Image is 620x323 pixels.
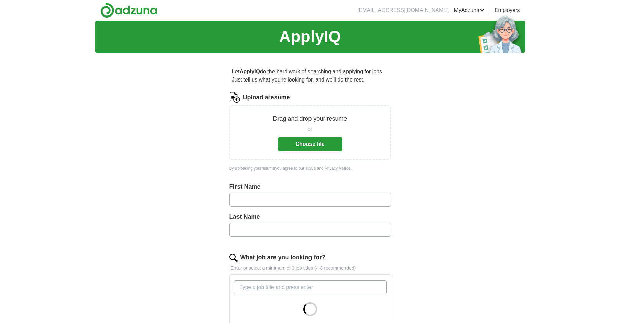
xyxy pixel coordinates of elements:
[495,6,520,14] a: Employers
[240,69,260,74] strong: ApplyIQ
[229,212,391,221] label: Last Name
[278,137,342,151] button: Choose file
[229,65,391,87] p: Let do the hard work of searching and applying for jobs. Just tell us what you're looking for, an...
[357,6,448,14] li: [EMAIL_ADDRESS][DOMAIN_NAME]
[234,280,387,294] input: Type a job title and press enter
[229,182,391,191] label: First Name
[325,166,351,171] a: Privacy Notice
[305,166,316,171] a: T&Cs
[229,265,391,272] p: Enter or select a minimum of 3 job titles (4-8 recommended)
[229,254,238,262] img: search.png
[240,253,326,262] label: What job are you looking for?
[454,6,485,14] a: MyAdzuna
[100,3,157,18] img: Adzuna logo
[273,114,347,123] p: Drag and drop your resume
[279,25,341,49] h1: ApplyIQ
[229,165,391,171] div: By uploading your resume you agree to our and .
[308,126,312,133] span: or
[243,93,290,102] label: Upload a resume
[229,92,240,103] img: CV Icon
